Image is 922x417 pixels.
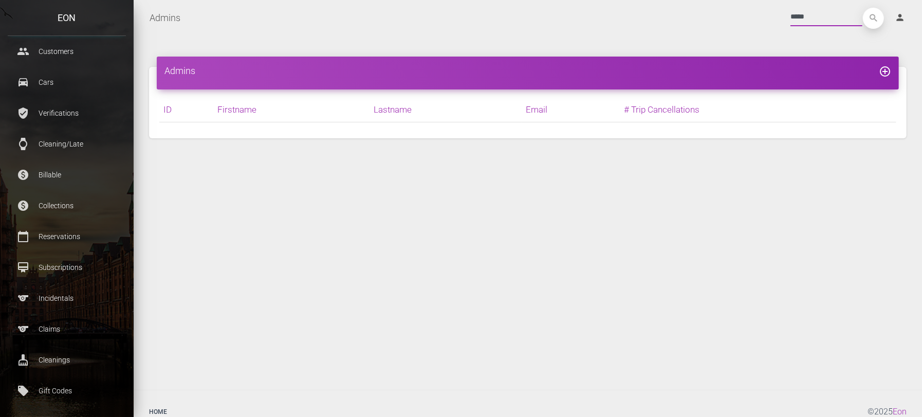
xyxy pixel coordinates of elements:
p: Billable [15,167,118,183]
th: Email [522,97,620,122]
a: watch Cleaning/Late [8,131,126,157]
a: people Customers [8,39,126,64]
p: Gift Codes [15,383,118,398]
i: person [895,12,905,23]
a: paid Billable [8,162,126,188]
p: Verifications [15,105,118,121]
a: drive_eta Cars [8,69,126,95]
th: # Trip Cancellations [620,97,896,122]
i: add_circle_outline [879,65,891,78]
p: Cleaning/Late [15,136,118,152]
p: Cars [15,75,118,90]
p: Customers [15,44,118,59]
th: Lastname [370,97,522,122]
a: verified_user Verifications [8,100,126,126]
a: Admins [150,5,180,31]
a: local_offer Gift Codes [8,378,126,404]
p: Claims [15,321,118,337]
a: person [887,8,914,28]
a: sports Claims [8,316,126,342]
p: Reservations [15,229,118,244]
button: search [863,8,884,29]
a: Eon [893,407,907,416]
p: Subscriptions [15,260,118,275]
a: add_circle_outline [879,65,891,76]
p: Cleanings [15,352,118,368]
a: paid Collections [8,193,126,219]
th: Firstname [213,97,369,122]
p: Incidentals [15,291,118,306]
a: calendar_today Reservations [8,224,126,249]
a: card_membership Subscriptions [8,255,126,280]
th: ID [159,97,213,122]
h4: Admins [164,64,891,77]
a: cleaning_services Cleanings [8,347,126,373]
p: Collections [15,198,118,213]
a: sports Incidentals [8,285,126,311]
